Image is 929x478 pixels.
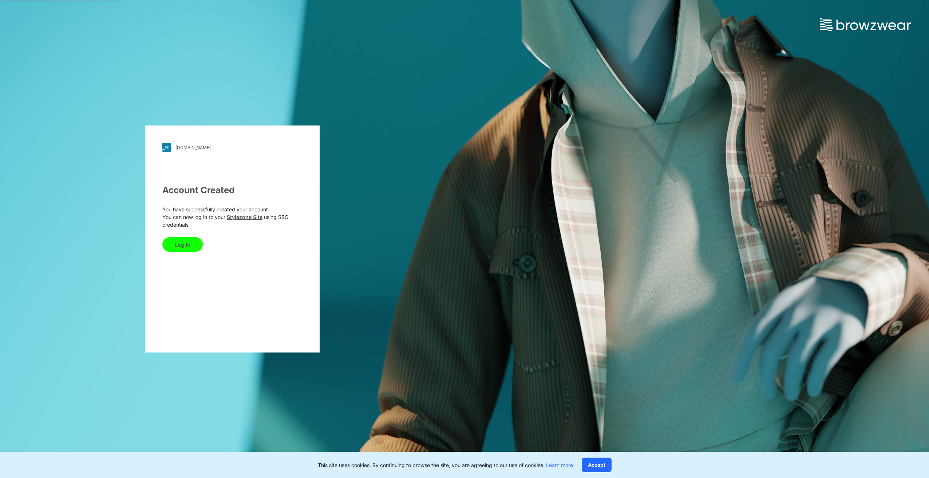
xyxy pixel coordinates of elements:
[162,184,302,197] div: Account Created
[318,461,573,469] p: This site uses cookies. By continuing to browse the site, you are agreeing to our use of cookies.
[162,143,171,152] img: svg+xml;base64,PHN2ZyB3aWR0aD0iMjgiIGhlaWdodD0iMjgiIHZpZXdCb3g9IjAgMCAyOCAyOCIgZmlsbD0ibm9uZSIgeG...
[162,213,302,228] p: You can now log in to your using SSO credentials
[227,214,262,220] a: Stylezone Site
[546,462,573,468] a: Learn more
[820,18,911,31] img: browzwear-logo.73288ffb.svg
[582,458,612,472] button: Accept
[175,145,211,150] div: [DOMAIN_NAME]
[162,237,203,252] button: Log In
[162,206,302,213] p: You have successfully created your account.
[162,143,302,152] a: [DOMAIN_NAME]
